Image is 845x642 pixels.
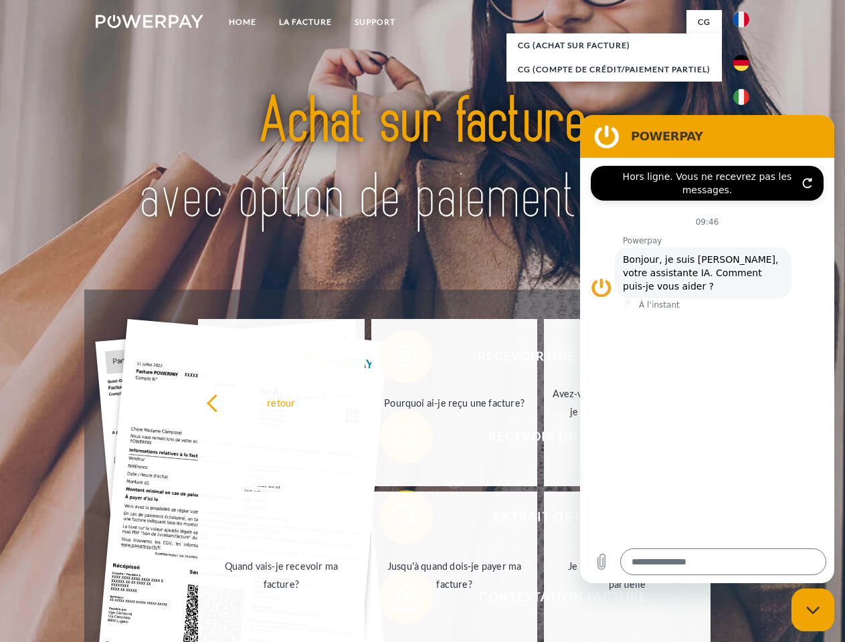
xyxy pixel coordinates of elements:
img: logo-powerpay-white.svg [96,15,203,28]
a: CG (Compte de crédit/paiement partiel) [506,58,722,82]
iframe: Fenêtre de messagerie [580,115,834,583]
a: Support [343,10,407,34]
div: retour [206,393,357,411]
iframe: Bouton de lancement de la fenêtre de messagerie, conversation en cours [791,588,834,631]
a: LA FACTURE [268,10,343,34]
a: Avez-vous reçu mes paiements, ai-je encore un solde ouvert? [544,319,711,486]
div: Quand vais-je recevoir ma facture? [206,557,357,593]
div: Pourquoi ai-je reçu une facture? [379,393,530,411]
a: CG [686,10,722,34]
img: it [733,89,749,105]
img: fr [733,11,749,27]
a: Home [217,10,268,34]
img: title-powerpay_fr.svg [128,64,717,256]
div: Jusqu'à quand dois-je payer ma facture? [379,557,530,593]
a: CG (achat sur facture) [506,33,722,58]
img: de [733,55,749,71]
div: Je n'ai reçu qu'une livraison partielle [552,557,702,593]
div: Avez-vous reçu mes paiements, ai-je encore un solde ouvert? [552,385,702,421]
